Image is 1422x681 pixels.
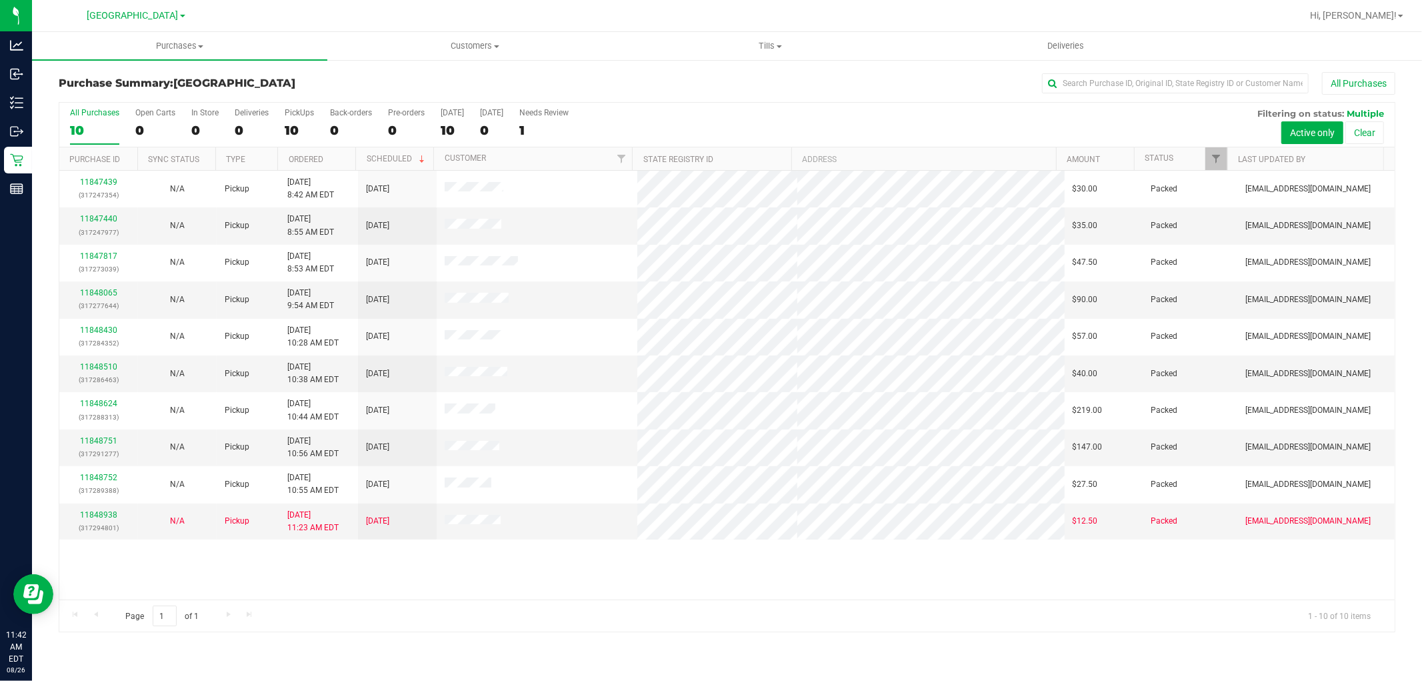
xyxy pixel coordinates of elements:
[10,67,23,81] inline-svg: Inbound
[519,108,569,117] div: Needs Review
[135,123,175,138] div: 0
[1073,404,1103,417] span: $219.00
[441,108,464,117] div: [DATE]
[80,436,117,446] a: 11848751
[170,516,185,526] span: Not Applicable
[366,330,389,343] span: [DATE]
[1151,183,1178,195] span: Packed
[643,155,713,164] a: State Registry ID
[327,32,623,60] a: Customers
[287,509,339,534] span: [DATE] 11:23 AM EDT
[173,77,295,89] span: [GEOGRAPHIC_DATA]
[10,39,23,52] inline-svg: Analytics
[1281,121,1343,144] button: Active only
[170,478,185,491] button: N/A
[1245,478,1371,491] span: [EMAIL_ADDRESS][DOMAIN_NAME]
[32,32,327,60] a: Purchases
[225,368,249,380] span: Pickup
[480,123,503,138] div: 0
[225,404,249,417] span: Pickup
[67,263,130,275] p: (317273039)
[287,361,339,386] span: [DATE] 10:38 AM EDT
[67,448,130,460] p: (317291277)
[366,478,389,491] span: [DATE]
[441,123,464,138] div: 10
[1145,153,1173,163] a: Status
[287,472,339,497] span: [DATE] 10:55 AM EDT
[225,219,249,232] span: Pickup
[287,324,339,350] span: [DATE] 10:28 AM EDT
[285,108,314,117] div: PickUps
[13,574,53,614] iframe: Resource center
[80,399,117,408] a: 11848624
[10,96,23,109] inline-svg: Inventory
[191,108,219,117] div: In Store
[235,123,269,138] div: 0
[1042,73,1309,93] input: Search Purchase ID, Original ID, State Registry ID or Customer Name...
[114,606,210,626] span: Page of 1
[235,108,269,117] div: Deliveries
[80,177,117,187] a: 11847439
[1257,108,1344,119] span: Filtering on status:
[366,183,389,195] span: [DATE]
[80,251,117,261] a: 11847817
[80,325,117,335] a: 11848430
[170,368,185,380] button: N/A
[87,10,179,21] span: [GEOGRAPHIC_DATA]
[1073,330,1098,343] span: $57.00
[67,226,130,239] p: (317247977)
[480,108,503,117] div: [DATE]
[366,404,389,417] span: [DATE]
[1073,293,1098,306] span: $90.00
[1151,515,1178,528] span: Packed
[1151,256,1178,269] span: Packed
[80,473,117,482] a: 11848752
[791,147,1056,171] th: Address
[6,665,26,675] p: 08/26
[170,331,185,341] span: Not Applicable
[67,337,130,350] p: (317284352)
[287,287,334,312] span: [DATE] 9:54 AM EDT
[1151,404,1178,417] span: Packed
[170,256,185,269] button: N/A
[285,123,314,138] div: 10
[1245,183,1371,195] span: [EMAIL_ADDRESS][DOMAIN_NAME]
[170,406,185,415] span: Not Applicable
[1245,368,1371,380] span: [EMAIL_ADDRESS][DOMAIN_NAME]
[1322,72,1395,95] button: All Purchases
[1205,147,1227,170] a: Filter
[1245,256,1371,269] span: [EMAIL_ADDRESS][DOMAIN_NAME]
[287,176,334,201] span: [DATE] 8:42 AM EDT
[170,330,185,343] button: N/A
[445,153,486,163] a: Customer
[225,183,249,195] span: Pickup
[10,153,23,167] inline-svg: Retail
[170,441,185,454] button: N/A
[366,256,389,269] span: [DATE]
[287,398,339,423] span: [DATE] 10:44 AM EDT
[1067,155,1100,164] a: Amount
[623,32,918,60] a: Tills
[225,330,249,343] span: Pickup
[1029,40,1102,52] span: Deliveries
[1151,478,1178,491] span: Packed
[59,77,504,89] h3: Purchase Summary:
[67,411,130,424] p: (317288313)
[80,288,117,297] a: 11848065
[1297,606,1381,626] span: 1 - 10 of 10 items
[330,108,372,117] div: Back-orders
[80,362,117,372] a: 11848510
[170,221,185,230] span: Not Applicable
[170,480,185,489] span: Not Applicable
[366,515,389,528] span: [DATE]
[1073,219,1098,232] span: $35.00
[1151,330,1178,343] span: Packed
[366,219,389,232] span: [DATE]
[69,155,120,164] a: Purchase ID
[1073,183,1098,195] span: $30.00
[67,299,130,312] p: (317277644)
[287,435,339,460] span: [DATE] 10:56 AM EDT
[80,214,117,223] a: 11847440
[67,522,130,534] p: (317294801)
[1073,368,1098,380] span: $40.00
